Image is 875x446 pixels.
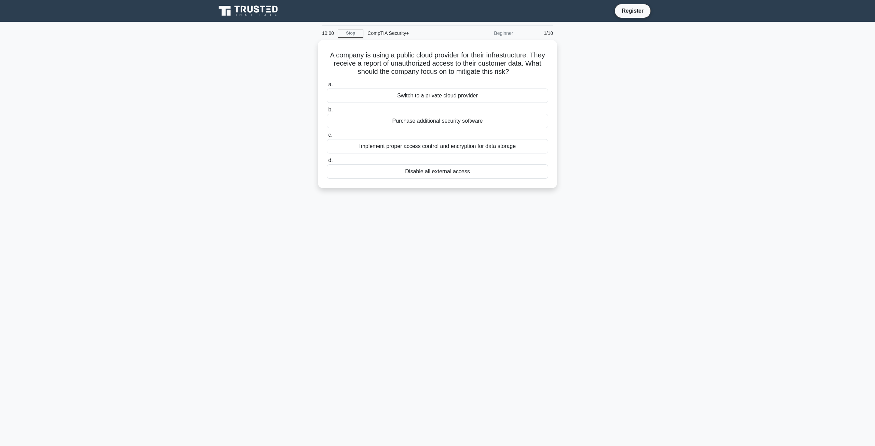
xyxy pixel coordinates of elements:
[338,29,363,38] a: Stop
[517,26,557,40] div: 1/10
[327,89,548,103] div: Switch to a private cloud provider
[328,107,333,112] span: b.
[363,26,457,40] div: CompTIA Security+
[318,26,338,40] div: 10:00
[328,81,333,87] span: a.
[327,164,548,179] div: Disable all external access
[328,132,332,138] span: c.
[618,6,648,15] a: Register
[328,157,333,163] span: d.
[457,26,517,40] div: Beginner
[326,51,549,76] h5: A company is using a public cloud provider for their infrastructure. They receive a report of una...
[327,139,548,153] div: Implement proper access control and encryption for data storage
[327,114,548,128] div: Purchase additional security software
